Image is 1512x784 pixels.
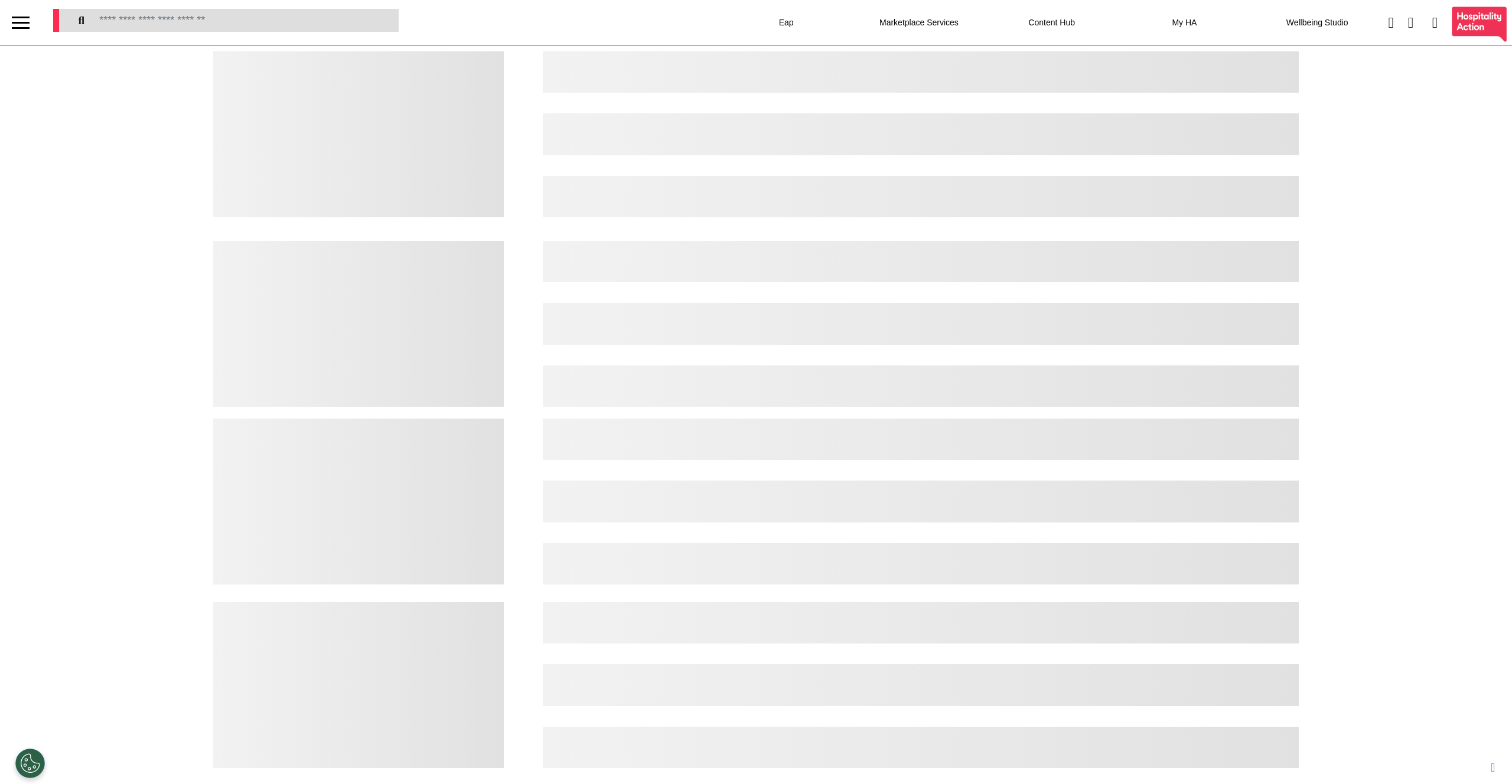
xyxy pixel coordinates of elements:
[860,6,978,39] div: Marketplace Services
[727,6,845,39] div: Eap
[993,6,1111,39] div: Content Hub
[1258,6,1376,39] div: Wellbeing Studio
[15,749,45,778] button: Open Preferences
[1125,6,1243,39] div: My HA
